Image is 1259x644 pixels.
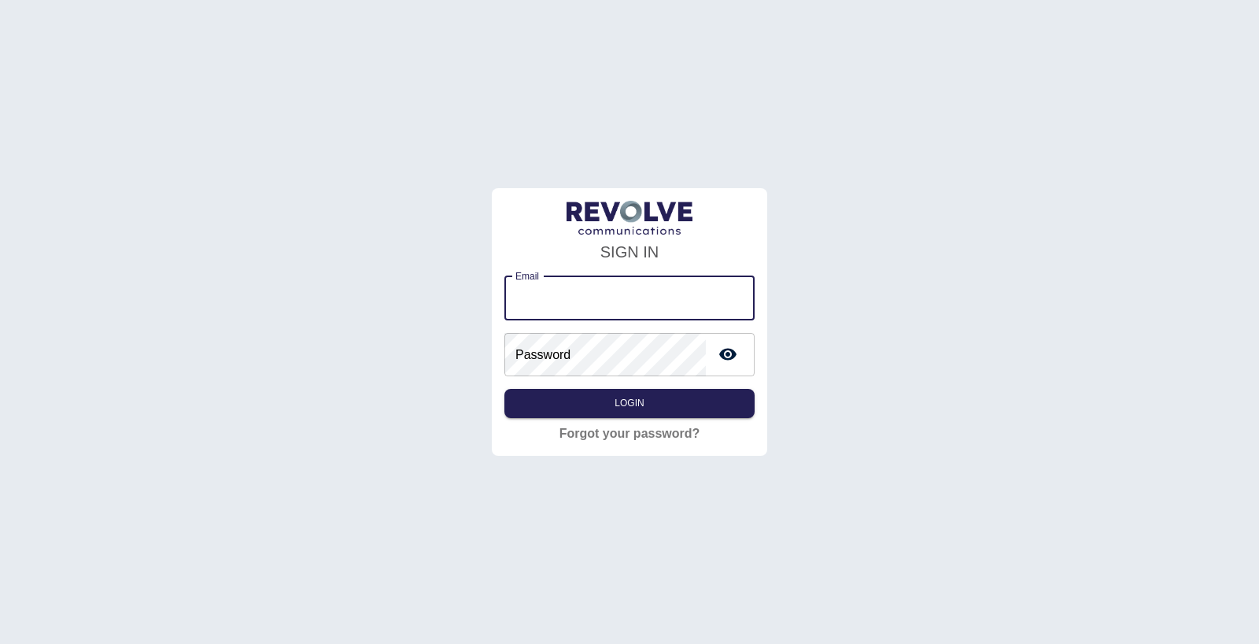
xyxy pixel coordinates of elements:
button: Login [504,389,755,418]
label: Email [515,269,539,283]
img: LogoText [567,201,692,235]
h4: SIGN IN [504,240,755,264]
button: toggle password visibility [712,339,744,370]
a: Forgot your password? [559,424,700,443]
